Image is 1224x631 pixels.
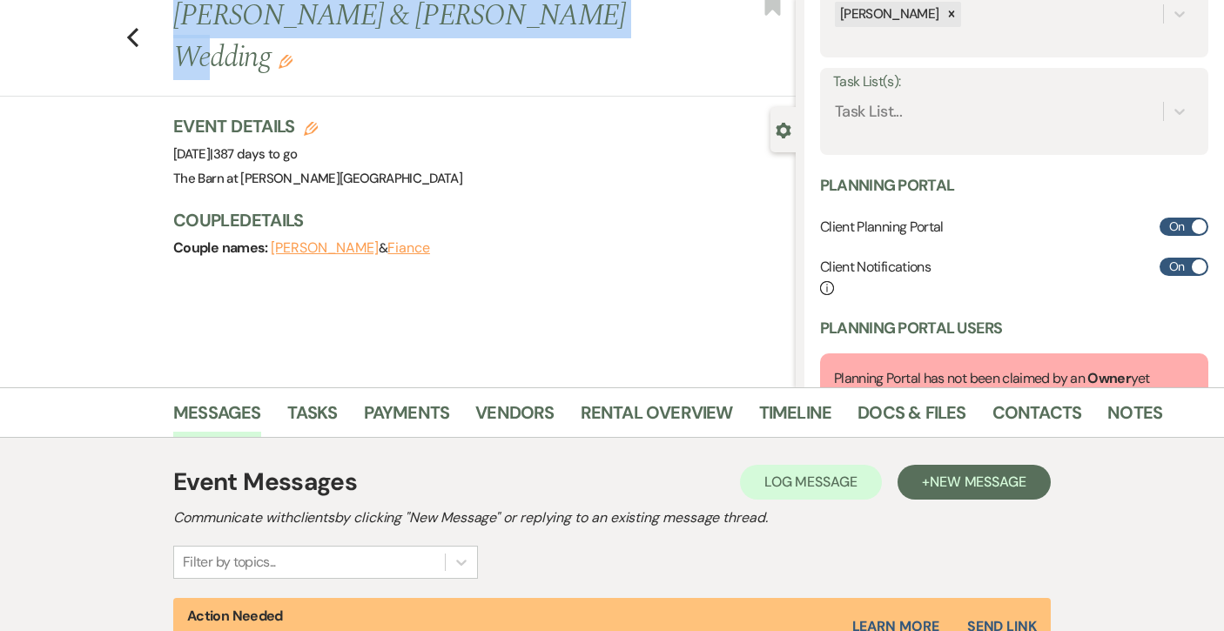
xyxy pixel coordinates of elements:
a: Docs & Files [857,399,965,437]
span: On [1169,256,1185,278]
button: Fiance [387,241,430,255]
h3: Planning Portal Users [820,318,1003,339]
a: Tasks [287,399,338,437]
strong: Action Needed [187,607,283,625]
div: Filter by topics... [183,552,276,573]
a: Messages [173,399,261,437]
a: Notes [1107,399,1162,437]
h3: Event Details [173,114,462,138]
span: The Barn at [PERSON_NAME][GEOGRAPHIC_DATA] [173,170,462,187]
div: [PERSON_NAME] [835,2,942,27]
label: Task List(s): [833,70,1195,95]
div: Task List... [835,100,902,124]
button: +New Message [898,465,1051,500]
button: [PERSON_NAME] [271,241,379,255]
span: 387 days to go [213,145,298,163]
span: Couple names: [173,238,271,257]
h1: Event Messages [173,464,357,500]
a: Contacts [992,399,1082,437]
button: Close lead details [776,121,791,138]
h3: Planning Portal [820,175,954,197]
a: Rental Overview [581,399,733,437]
h2: Communicate with clients by clicking "New Message" or replying to an existing message thread. [173,507,1051,528]
span: New Message [930,473,1026,491]
span: On [1169,216,1185,238]
h6: Client Notifications [820,258,931,297]
a: Timeline [759,399,832,437]
button: Log Message [740,465,882,500]
span: & [271,239,430,257]
a: Vendors [475,399,554,437]
strong: Owner [1087,369,1131,387]
p: Planning Portal has not been claimed by an yet [834,367,1149,390]
h3: Couple Details [173,208,778,232]
span: Log Message [764,473,857,491]
a: Payments [364,399,450,437]
button: Edit [279,53,293,69]
h6: Client Planning Portal [820,218,944,237]
span: [DATE] [173,145,298,163]
span: | [210,145,297,163]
